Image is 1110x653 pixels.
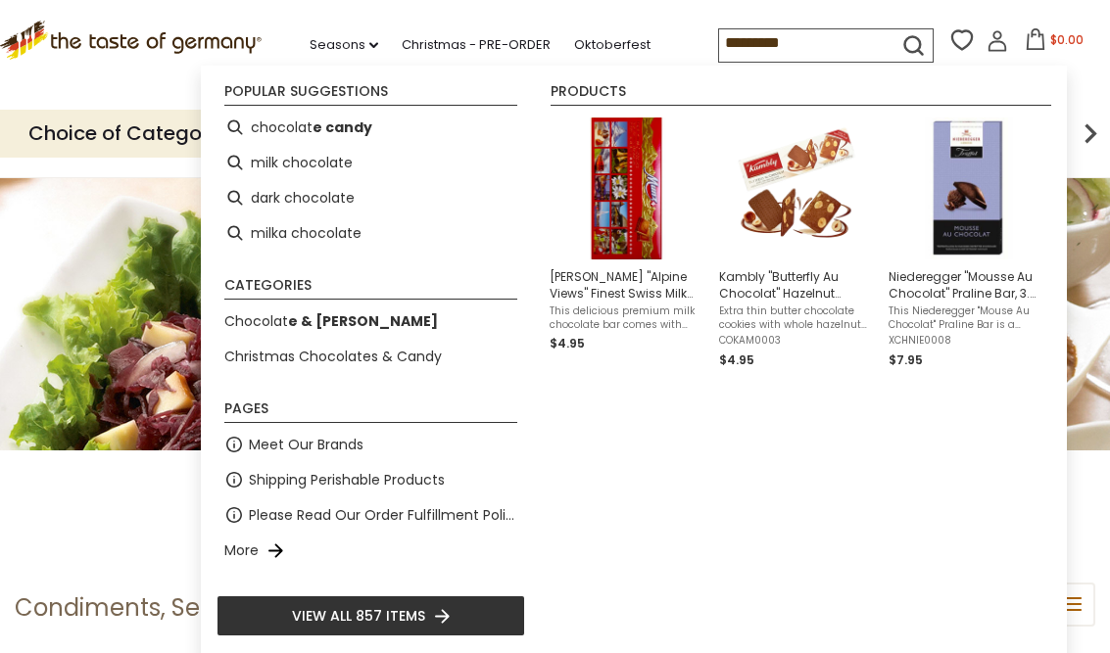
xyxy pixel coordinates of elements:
span: $4.95 [550,335,585,351]
h1: Condiments, Seasonings [15,593,306,623]
a: Seasons [310,34,378,56]
li: Shipping Perishable Products [217,462,525,497]
li: Popular suggestions [224,84,517,106]
span: This Niederegger "Mouse Au Chocolat" Praline Bar is a tasty enjoyment of the highest standard. Th... [889,304,1042,332]
li: Meet Our Brands [217,427,525,462]
button: $0.00 [1012,28,1095,58]
span: Niederegger "Mousse Au Chocolat" Praline Bar, 3.5 oz [889,268,1042,302]
li: Munz "Alpine Views" Finest Swiss Milk Chocolate Bar, 3.5 oz [542,110,711,378]
a: Shipping Perishable Products [249,469,445,491]
li: milk chocolate [217,145,525,180]
a: Meet Our Brands [249,434,363,456]
span: View all 857 items [292,605,425,627]
span: Kambly "Butterfly Au Chocolat" Hazelnut Chocolate Butter Thins, 3.5 oz [719,268,873,302]
img: next arrow [1071,114,1110,153]
span: XCHNIE0008 [889,334,1042,348]
li: Christmas Chocolates & Candy [217,339,525,374]
li: Categories [224,278,517,300]
li: Products [551,84,1051,106]
li: dark chocolate [217,180,525,215]
span: Extra thin butter chocolate cookies with whole hazelnut slices. A perfect, great tasting Swiss bi... [719,304,873,332]
span: $4.95 [719,351,754,368]
li: milka chocolate [217,215,525,251]
a: Christmas Chocolates & Candy [224,346,442,368]
a: Kambly "Butterfly Au Chocolat" Hazelnut Chocolate Butter Thins, 3.5 ozExtra thin butter chocolate... [719,117,873,370]
li: Chocolate & [PERSON_NAME] [217,303,525,339]
span: This delicious premium milk chocolate bar comes with delightful photos of the [GEOGRAPHIC_DATA] a... [550,304,703,332]
li: Kambly "Butterfly Au Chocolat" Hazelnut Chocolate Butter Thins, 3.5 oz [711,110,881,378]
li: Pages [224,401,517,423]
li: More [217,533,525,568]
li: Niederegger "Mousse Au Chocolat" Praline Bar, 3.5 oz [881,110,1050,378]
li: Please Read Our Order Fulfillment Policies [217,497,525,533]
a: [PERSON_NAME] "Alpine Views" Finest Swiss Milk Chocolate Bar, 3.5 ozThis delicious premium milk c... [550,117,703,370]
a: Please Read Our Order Fulfillment Policies [249,504,517,527]
b: e & [PERSON_NAME] [288,311,438,331]
a: Christmas - PRE-ORDER [402,34,551,56]
li: View all 857 items [217,595,525,636]
a: Niederegger "Mousse Au Chocolat" Praline Bar, 3.5 ozThis Niederegger "Mouse Au Chocolat" Praline ... [889,117,1042,370]
a: Oktoberfest [574,34,651,56]
b: e candy [313,117,372,139]
span: $7.95 [889,351,923,368]
span: $0.00 [1050,31,1084,48]
span: COKAM0003 [719,334,873,348]
a: Chocolate & [PERSON_NAME] [224,310,438,333]
span: [PERSON_NAME] "Alpine Views" Finest Swiss Milk Chocolate Bar, 3.5 oz [550,268,703,302]
li: chocolate candy [217,110,525,145]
